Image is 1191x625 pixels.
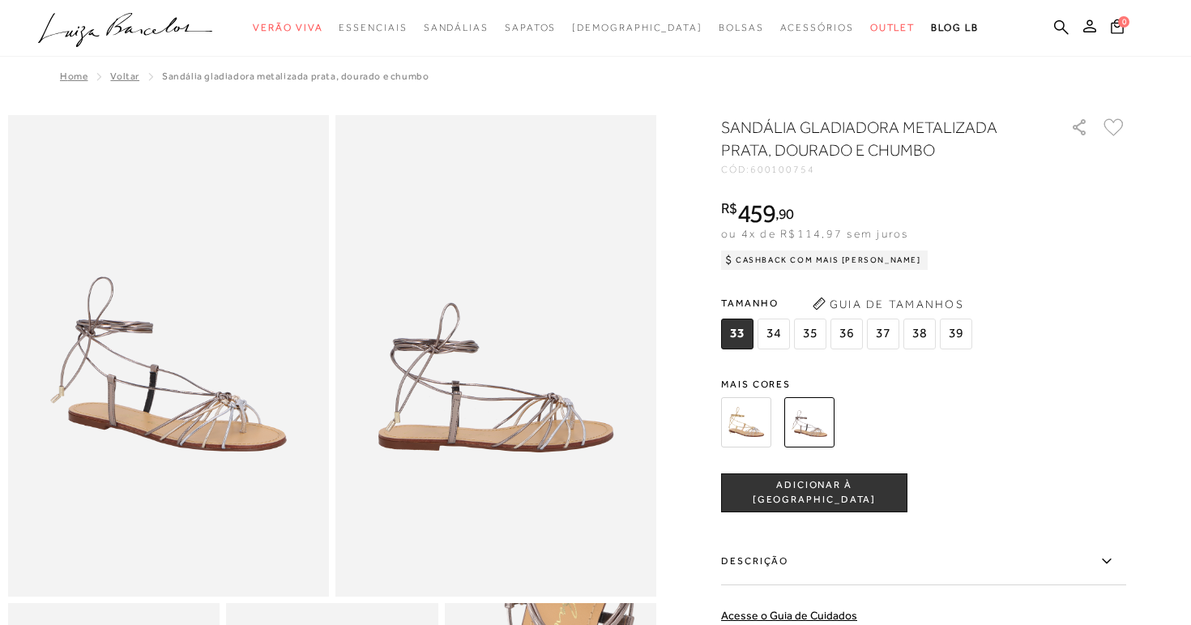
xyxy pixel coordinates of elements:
span: 36 [830,319,863,349]
span: SANDÁLIA GLADIADORA METALIZADA PRATA, DOURADO E CHUMBO [162,71,429,82]
span: 459 [737,199,775,228]
img: SANDÁLIA GLADIADORA METALIZADA DOURADA, OURO E PRATA [721,397,771,447]
span: 90 [779,205,794,222]
span: Essenciais [339,22,407,33]
a: noSubCategoriesText [870,13,916,43]
i: , [775,207,794,221]
i: R$ [721,201,737,216]
img: image [335,115,656,597]
a: noSubCategoriesText [780,13,854,43]
span: 38 [903,319,936,349]
span: [DEMOGRAPHIC_DATA] [572,22,702,33]
a: noSubCategoriesText [424,13,489,43]
a: noSubCategoriesText [253,13,322,43]
span: Sapatos [505,22,556,33]
a: noSubCategoriesText [505,13,556,43]
span: Sandálias [424,22,489,33]
span: Outlet [870,22,916,33]
span: 37 [867,319,899,349]
span: Tamanho [721,291,976,315]
span: 39 [940,319,972,349]
a: Voltar [110,71,139,82]
a: BLOG LB [931,13,978,43]
button: ADICIONAR À [GEOGRAPHIC_DATA] [721,473,907,512]
a: Acesse o Guia de Cuidados [721,609,857,622]
img: SANDÁLIA GLADIADORA METALIZADA PRATA, DOURADO E CHUMBO [784,397,835,447]
span: 600100754 [750,164,815,175]
h1: SANDÁLIA GLADIADORA METALIZADA PRATA, DOURADO E CHUMBO [721,116,1025,161]
div: Cashback com Mais [PERSON_NAME] [721,250,928,270]
a: noSubCategoriesText [572,13,702,43]
span: Acessórios [780,22,854,33]
span: ADICIONAR À [GEOGRAPHIC_DATA] [722,478,907,507]
span: 33 [721,319,753,349]
img: image [8,115,329,597]
a: noSubCategoriesText [339,13,407,43]
span: Verão Viva [253,22,322,33]
button: 0 [1106,18,1129,40]
a: Home [60,71,88,82]
span: Bolsas [719,22,764,33]
span: 0 [1118,16,1129,28]
span: 35 [794,319,826,349]
span: ou 4x de R$114,97 sem juros [721,227,908,240]
span: Mais cores [721,379,1126,389]
span: BLOG LB [931,22,978,33]
label: Descrição [721,538,1126,585]
div: CÓD: [721,165,1045,174]
a: noSubCategoriesText [719,13,764,43]
span: 34 [758,319,790,349]
button: Guia de Tamanhos [807,291,969,317]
